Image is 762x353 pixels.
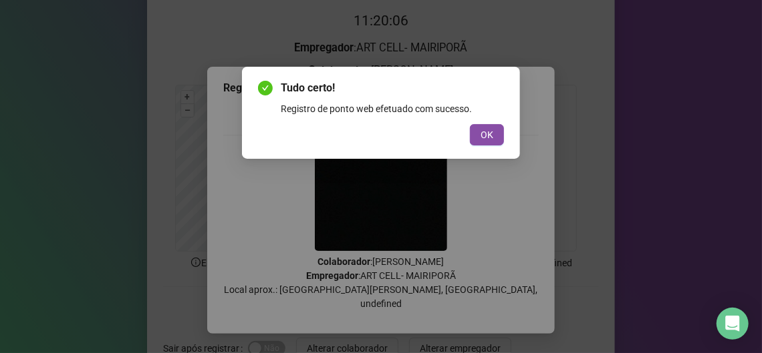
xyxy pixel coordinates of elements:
span: OK [481,127,493,142]
span: Tudo certo! [281,80,504,96]
button: OK [470,124,504,145]
span: check-circle [258,81,273,95]
div: Open Intercom Messenger [717,308,749,340]
div: Registro de ponto web efetuado com sucesso. [281,101,504,116]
